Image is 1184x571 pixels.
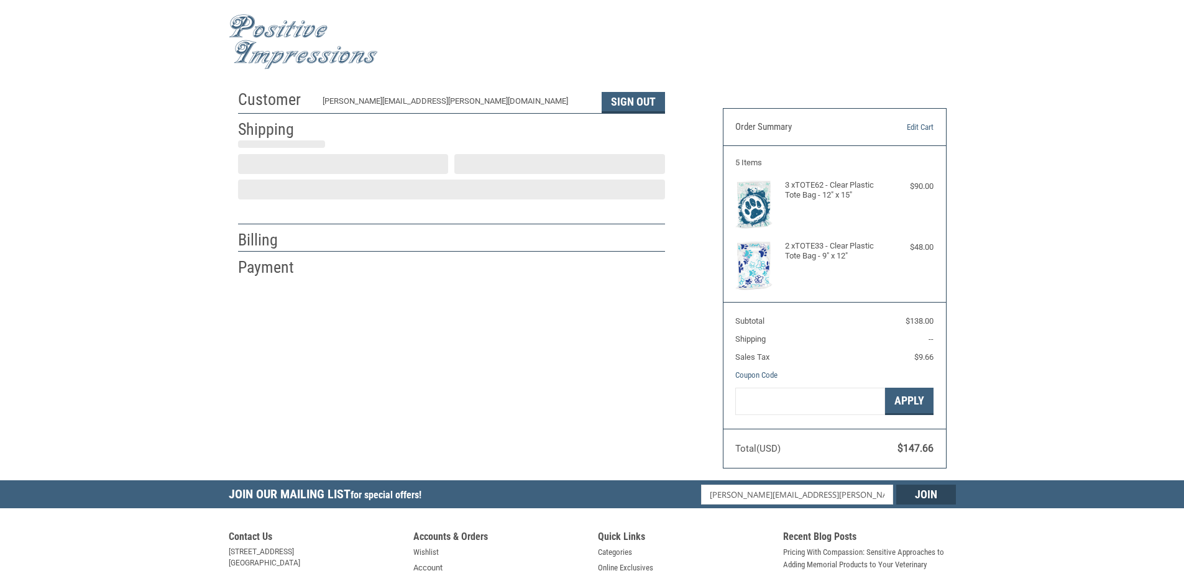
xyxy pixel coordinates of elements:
span: Sales Tax [735,352,769,362]
input: Join [896,485,956,505]
h5: Contact Us [229,531,402,546]
h2: Payment [238,257,311,278]
h2: Billing [238,230,311,250]
a: Edit Cart [870,121,934,134]
h3: Order Summary [735,121,870,134]
h2: Shipping [238,119,311,140]
h3: 5 Items [735,158,934,168]
h5: Join Our Mailing List [229,480,428,512]
h2: Customer [238,89,311,110]
span: $138.00 [906,316,934,326]
div: $90.00 [884,180,934,193]
a: Wishlist [413,546,439,559]
button: Sign Out [602,92,665,113]
span: -- [929,334,934,344]
input: Gift Certificate or Coupon Code [735,388,885,416]
h5: Accounts & Orders [413,531,586,546]
h5: Quick Links [598,531,771,546]
button: Apply [885,388,934,416]
h4: 3 x TOTE62 - Clear Plastic Tote Bag - 12" x 15" [785,180,881,201]
span: $9.66 [914,352,934,362]
h5: Recent Blog Posts [783,531,956,546]
a: Coupon Code [735,370,778,380]
a: Categories [598,546,632,559]
span: Total (USD) [735,443,781,454]
div: $48.00 [884,241,934,254]
span: $147.66 [897,442,934,454]
div: [PERSON_NAME][EMAIL_ADDRESS][PERSON_NAME][DOMAIN_NAME] [323,95,589,113]
span: Shipping [735,334,766,344]
h4: 2 x TOTE33 - Clear Plastic Tote Bag - 9" x 12" [785,241,881,262]
span: Subtotal [735,316,764,326]
span: for special offers! [351,489,421,501]
img: Positive Impressions [229,14,378,70]
input: Email [701,485,893,505]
